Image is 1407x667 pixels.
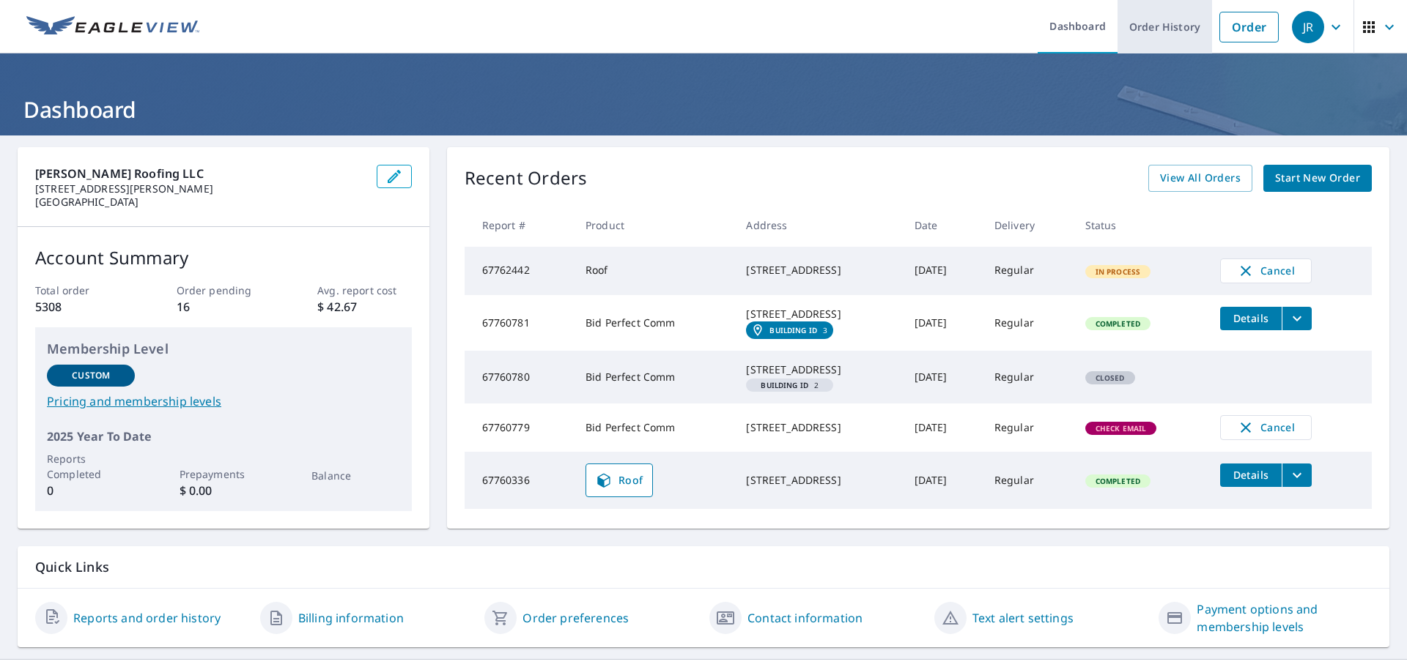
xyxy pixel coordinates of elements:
[769,326,817,335] em: Building ID
[1282,463,1312,487] button: filesDropdownBtn-67760336
[1220,258,1312,283] button: Cancel
[73,609,221,627] a: Reports and order history
[1236,262,1296,280] span: Cancel
[574,403,734,452] td: Bid Perfect Comm
[1148,165,1252,192] a: View All Orders
[1219,12,1279,42] a: Order
[180,466,267,482] p: Prepayments
[1275,169,1360,187] span: Start New Order
[574,247,734,295] td: Roof
[1229,311,1273,325] span: Details
[972,609,1074,627] a: Text alert settings
[1220,307,1282,330] button: detailsBtn-67760781
[35,182,365,195] p: [STREET_ADDRESS][PERSON_NAME]
[903,295,983,351] td: [DATE]
[1282,307,1312,330] button: filesDropdownBtn-67760781
[746,362,890,377] div: [STREET_ADDRESS]
[747,609,863,627] a: Contact information
[317,283,411,298] p: Avg. report cost
[317,298,411,316] p: $ 42.67
[26,16,199,38] img: EV Logo
[903,403,983,452] td: [DATE]
[177,283,270,298] p: Order pending
[465,452,574,509] td: 67760336
[465,165,588,192] p: Recent Orders
[35,195,365,209] p: [GEOGRAPHIC_DATA]
[47,428,400,445] p: 2025 Year To Date
[903,452,983,509] td: [DATE]
[574,351,734,403] td: Bid Perfect Comm
[1263,165,1372,192] a: Start New Order
[1220,463,1282,487] button: detailsBtn-67760336
[1087,267,1150,277] span: In Process
[746,473,890,488] div: [STREET_ADDRESS]
[752,381,827,389] span: 2
[746,263,890,277] div: [STREET_ADDRESS]
[1229,468,1273,482] span: Details
[47,339,400,359] p: Membership Level
[35,558,1372,576] p: Quick Links
[1087,423,1156,433] span: Check Email
[983,403,1074,452] td: Regular
[1087,373,1134,383] span: Closed
[1220,415,1312,440] button: Cancel
[746,420,890,435] div: [STREET_ADDRESS]
[522,609,629,627] a: Order preferences
[1236,419,1296,436] span: Cancel
[983,452,1074,509] td: Regular
[177,298,270,316] p: 16
[35,298,129,316] p: 5308
[47,482,135,499] p: 0
[465,351,574,403] td: 67760780
[746,321,833,339] a: Building ID3
[35,283,129,298] p: Total order
[1160,169,1241,187] span: View All Orders
[47,392,400,410] a: Pricing and membership levels
[1197,600,1372,636] a: Payment options and membership levels
[734,204,902,247] th: Address
[746,307,890,321] div: [STREET_ADDRESS]
[574,295,734,351] td: Bid Perfect Comm
[903,204,983,247] th: Date
[903,351,983,403] td: [DATE]
[595,472,643,489] span: Roof
[35,245,412,271] p: Account Summary
[180,482,267,499] p: $ 0.00
[465,247,574,295] td: 67762442
[47,451,135,482] p: Reports Completed
[311,468,399,483] p: Balance
[35,165,365,182] p: [PERSON_NAME] Roofing LLC
[574,204,734,247] th: Product
[983,351,1074,403] td: Regular
[903,247,983,295] td: [DATE]
[18,94,1389,124] h1: Dashboard
[72,369,110,382] p: Custom
[761,381,808,389] em: Building ID
[465,403,574,452] td: 67760779
[983,247,1074,295] td: Regular
[1292,11,1324,43] div: JR
[1087,318,1149,329] span: Completed
[465,204,574,247] th: Report #
[465,295,574,351] td: 67760781
[298,609,404,627] a: Billing information
[586,463,653,497] a: Roof
[1074,204,1208,247] th: Status
[983,204,1074,247] th: Delivery
[1087,476,1149,486] span: Completed
[983,295,1074,351] td: Regular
